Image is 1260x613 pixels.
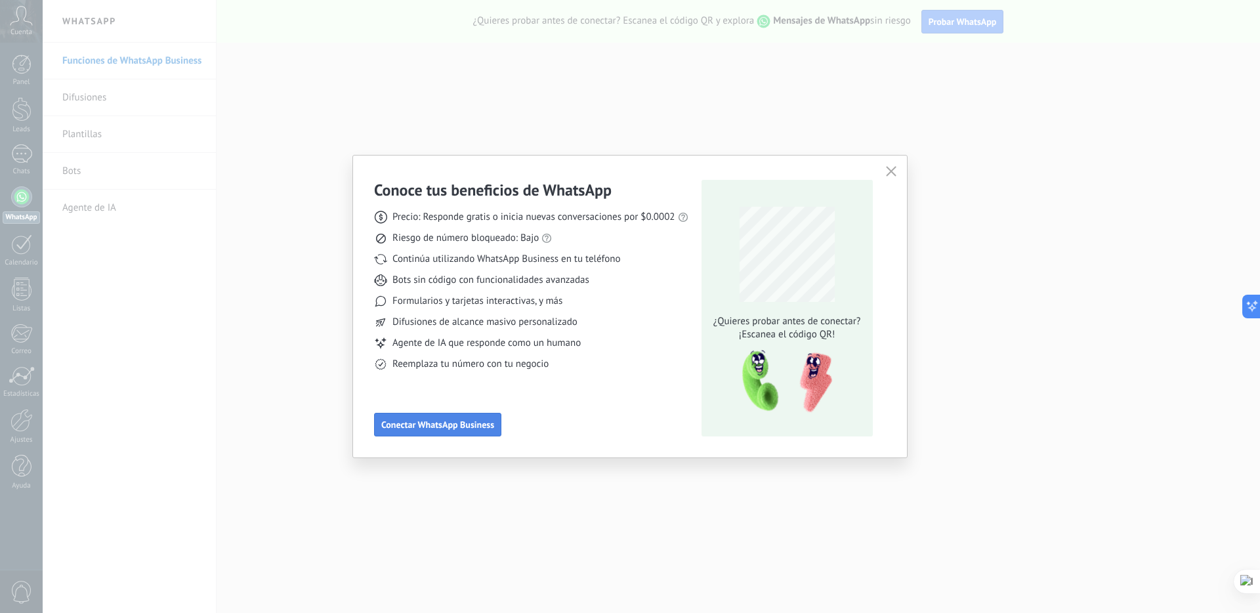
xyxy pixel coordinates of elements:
button: Conectar WhatsApp Business [374,413,501,436]
span: ¡Escanea el código QR! [709,328,864,341]
span: Difusiones de alcance masivo personalizado [392,316,577,329]
span: Agente de IA que responde como un humano [392,337,581,350]
span: Conectar WhatsApp Business [381,420,494,429]
img: qr-pic-1x.png [731,347,835,417]
span: Reemplaza tu número con tu negocio [392,358,549,371]
span: Continúa utilizando WhatsApp Business en tu teléfono [392,253,620,266]
span: ¿Quieres probar antes de conectar? [709,315,864,328]
span: Bots sin código con funcionalidades avanzadas [392,274,589,287]
span: Riesgo de número bloqueado: Bajo [392,232,539,245]
span: Precio: Responde gratis o inicia nuevas conversaciones por $0.0002 [392,211,675,224]
h3: Conoce tus beneficios de WhatsApp [374,180,612,200]
span: Formularios y tarjetas interactivas, y más [392,295,562,308]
